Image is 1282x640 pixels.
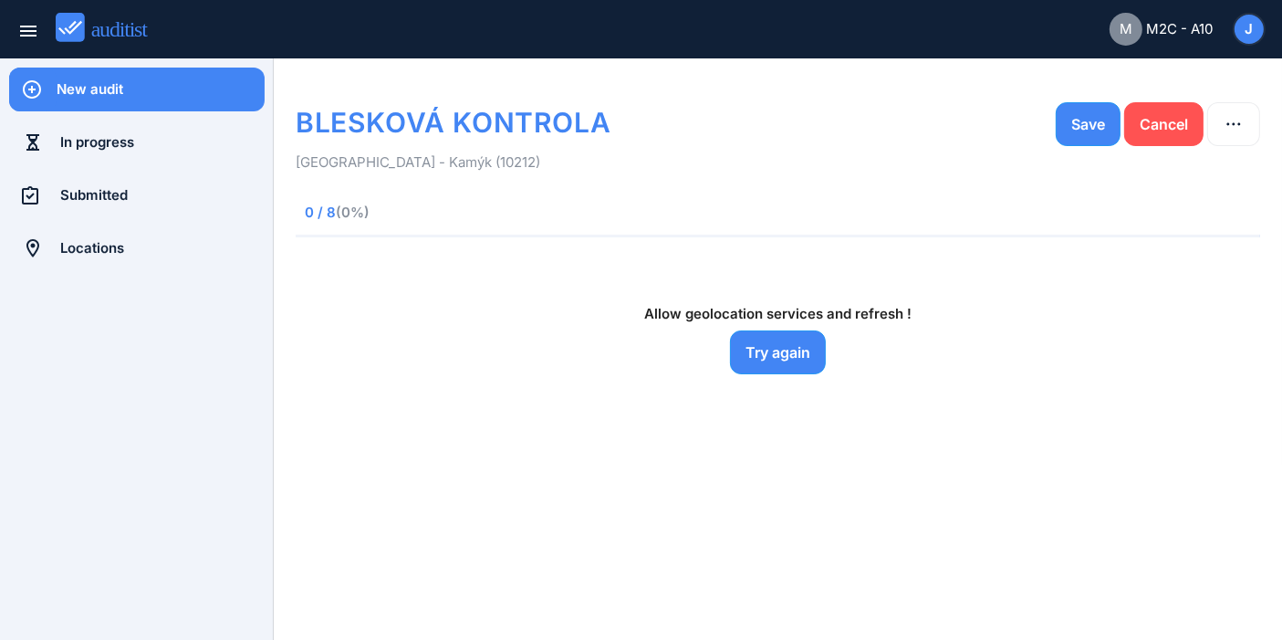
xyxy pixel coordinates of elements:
[1233,13,1266,46] button: J
[56,13,164,43] img: auditist_logo_new.svg
[1120,19,1132,40] span: M
[1071,113,1105,135] div: Save
[1056,102,1120,146] button: Save
[60,132,265,152] div: In progress
[745,341,810,363] div: Try again
[336,204,370,221] span: (0%)
[9,173,265,217] a: Submitted
[730,330,826,374] button: Try again
[296,153,1260,172] p: [GEOGRAPHIC_DATA] - Kamýk (10212)
[57,79,265,100] div: New audit
[1146,19,1213,40] span: M2C - A10
[9,226,265,270] a: Locations
[60,238,265,258] div: Locations
[60,185,265,205] div: Submitted
[296,99,874,146] h1: BLESKOVÁ KONTROLA
[17,20,39,42] i: menu
[1246,19,1254,40] span: J
[305,203,624,223] span: 0 / 8
[644,304,912,325] h1: Allow geolocation services and refresh !
[1140,113,1188,135] div: Cancel
[1124,102,1204,146] button: Cancel
[9,121,265,164] a: In progress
